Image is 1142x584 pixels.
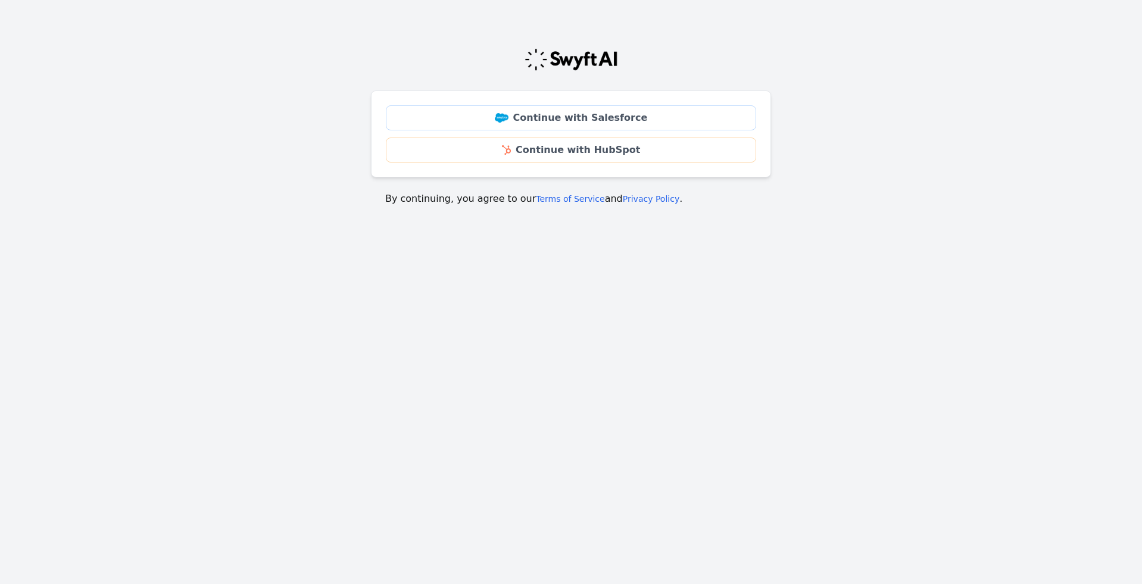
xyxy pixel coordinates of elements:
a: Continue with HubSpot [386,138,756,163]
a: Terms of Service [536,194,604,204]
img: Swyft Logo [524,48,618,71]
img: Salesforce [495,113,508,123]
a: Continue with Salesforce [386,105,756,130]
a: Privacy Policy [623,194,679,204]
img: HubSpot [502,145,511,155]
p: By continuing, you agree to our and . [385,192,757,206]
